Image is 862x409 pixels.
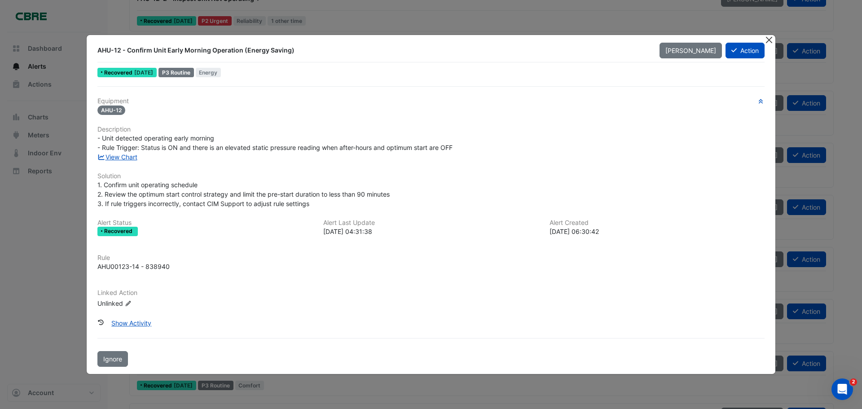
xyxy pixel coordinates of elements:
h6: Equipment [97,97,765,105]
h6: Linked Action [97,289,765,297]
span: Recovered [104,70,134,75]
div: [DATE] 04:31:38 [323,227,538,236]
button: [PERSON_NAME] [660,43,722,58]
button: Close [764,35,774,44]
div: AHU00123-14 - 838940 [97,262,170,271]
span: Tue 26-Aug-2025 04:31 AEST [134,69,153,76]
span: Ignore [103,355,122,363]
button: Show Activity [106,315,157,331]
div: P3 Routine [158,68,194,77]
button: Action [726,43,765,58]
h6: Description [97,126,765,133]
div: Unlinked [97,298,205,308]
span: Recovered [104,229,134,234]
h6: Rule [97,254,765,262]
h6: Alert Status [97,219,312,227]
span: - Unit detected operating early morning - Rule Trigger: Status is ON and there is an elevated sta... [97,134,453,151]
h6: Alert Created [550,219,765,227]
div: AHU-12 - Confirm Unit Early Morning Operation (Energy Saving) [97,46,649,55]
button: Ignore [97,351,128,367]
span: [PERSON_NAME] [665,47,716,54]
span: 1. Confirm unit operating schedule 2. Review the optimum start control strategy and limit the pre... [97,181,390,207]
fa-icon: Edit Linked Action [125,300,132,307]
h6: Alert Last Update [323,219,538,227]
span: Energy [196,68,221,77]
span: AHU-12 [97,106,125,115]
iframe: Intercom live chat [831,378,853,400]
div: [DATE] 06:30:42 [550,227,765,236]
a: View Chart [97,153,137,161]
span: 2 [850,378,857,386]
h6: Solution [97,172,765,180]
